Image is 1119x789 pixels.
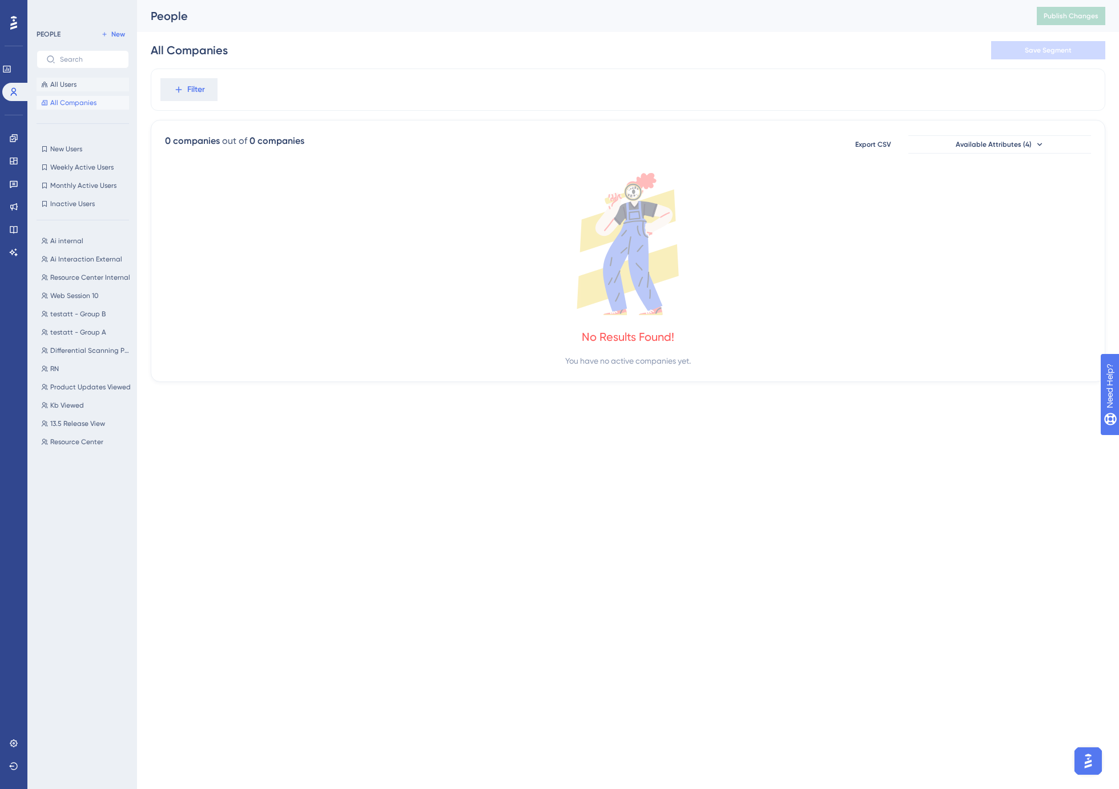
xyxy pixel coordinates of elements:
span: Inactive Users [50,199,95,208]
button: RN [37,362,136,376]
span: Kb Viewed [50,401,84,410]
div: 0 companies [165,134,220,148]
span: Resource Center [50,437,103,446]
div: You have no active companies yet. [565,354,691,368]
span: RN [50,364,59,373]
button: Publish Changes [1037,7,1105,25]
span: testatt - Group A [50,328,106,337]
div: PEOPLE [37,30,61,39]
span: Need Help? [27,3,71,17]
span: All Companies [50,98,96,107]
iframe: UserGuiding AI Assistant Launcher [1071,744,1105,778]
span: Publish Changes [1044,11,1098,21]
button: Monthly Active Users [37,179,129,192]
span: Ai internal [50,236,83,245]
button: Resource Center [37,435,136,449]
button: Available Attributes (4) [908,135,1091,154]
button: Differential Scanning Post [37,344,136,357]
button: Kb Viewed [37,398,136,412]
div: All Companies [151,42,228,58]
button: New [97,27,129,41]
button: Web Session 10 [37,289,136,303]
button: Resource Center Internal [37,271,136,284]
span: Weekly Active Users [50,163,114,172]
input: Search [60,55,119,63]
button: All Companies [37,96,129,110]
button: testatt - Group A [37,325,136,339]
button: Ai Interaction External [37,252,136,266]
span: All Users [50,80,77,89]
span: 13.5 Release View [50,419,105,428]
span: testatt - Group B [50,309,106,319]
div: People [151,8,1008,24]
button: 13.5 Release View [37,417,136,430]
span: Available Attributes (4) [956,140,1032,149]
button: Filter [160,78,218,101]
div: out of [222,134,247,148]
button: All Users [37,78,129,91]
span: Filter [187,83,205,96]
span: Web Session 10 [50,291,99,300]
button: Inactive Users [37,197,129,211]
div: No Results Found! [582,329,674,345]
span: Ai Interaction External [50,255,122,264]
span: Product Updates Viewed [50,383,131,392]
span: Save Segment [1025,46,1072,55]
button: testatt - Group B [37,307,136,321]
button: Export CSV [844,135,901,154]
span: Resource Center Internal [50,273,130,282]
span: New Users [50,144,82,154]
div: 0 companies [249,134,304,148]
span: Export CSV [855,140,891,149]
span: Differential Scanning Post [50,346,131,355]
span: New [111,30,125,39]
button: Weekly Active Users [37,160,129,174]
button: Product Updates Viewed [37,380,136,394]
button: New Users [37,142,129,156]
span: Monthly Active Users [50,181,116,190]
button: Save Segment [991,41,1105,59]
button: Ai internal [37,234,136,248]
